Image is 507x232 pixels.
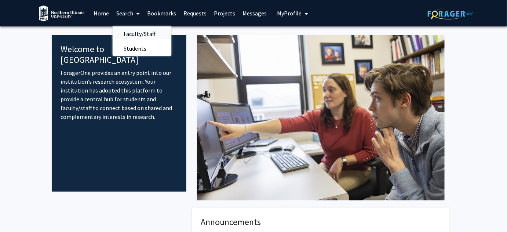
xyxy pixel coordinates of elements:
a: Messages [239,0,270,26]
span: Students [113,41,157,56]
span: Faculty/Staff [113,26,167,41]
a: Faculty/Staff [113,28,171,39]
h4: Announcements [201,217,441,228]
iframe: Chat [6,199,31,226]
a: Students [113,43,171,54]
a: Projects [210,0,239,26]
a: Home [90,0,113,26]
span: My Profile [277,10,302,17]
a: Requests [180,0,210,26]
img: ForagerOne Logo [428,8,474,19]
img: Cover Image [197,35,445,200]
a: Search [113,0,143,26]
a: Bookmarks [143,0,180,26]
p: ForagerOne provides an entry point into our institution’s research ecosystem. Your institution ha... [61,68,178,121]
h4: Welcome to [GEOGRAPHIC_DATA] [61,44,178,65]
img: Northern Illinois University Logo [39,5,84,22]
